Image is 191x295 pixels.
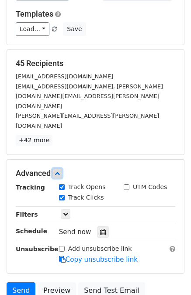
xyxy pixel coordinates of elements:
strong: Tracking [16,184,45,191]
button: Save [63,22,86,36]
a: +42 more [16,135,52,146]
label: Track Clicks [68,193,104,202]
a: Templates [16,9,53,18]
h5: 45 Recipients [16,59,175,68]
strong: Filters [16,211,38,218]
label: UTM Codes [133,183,167,192]
a: Load... [16,22,49,36]
small: [EMAIL_ADDRESS][DOMAIN_NAME], [PERSON_NAME][DOMAIN_NAME][EMAIL_ADDRESS][PERSON_NAME][DOMAIN_NAME] [16,83,163,109]
iframe: Chat Widget [147,253,191,295]
label: Track Opens [68,183,106,192]
strong: Schedule [16,228,47,235]
small: [PERSON_NAME][EMAIL_ADDRESS][PERSON_NAME][DOMAIN_NAME] [16,112,159,129]
h5: Advanced [16,169,175,178]
small: [EMAIL_ADDRESS][DOMAIN_NAME] [16,73,113,80]
strong: Unsubscribe [16,246,59,253]
a: Copy unsubscribe link [59,256,138,263]
label: Add unsubscribe link [68,244,132,253]
span: Send now [59,228,91,236]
